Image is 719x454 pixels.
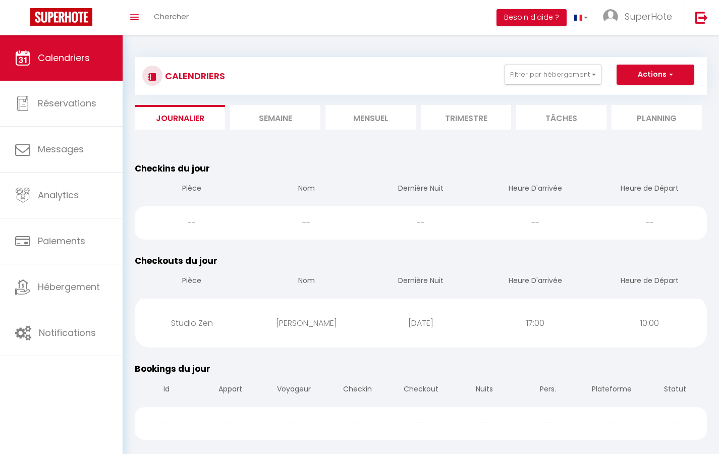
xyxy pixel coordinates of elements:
[198,407,262,440] div: --
[249,206,364,239] div: --
[364,267,478,296] th: Dernière Nuit
[592,267,707,296] th: Heure de Départ
[198,376,262,405] th: Appart
[262,407,325,440] div: --
[603,9,618,24] img: ...
[38,97,96,109] span: Réservations
[135,175,249,204] th: Pièce
[453,407,516,440] div: --
[162,65,225,87] h3: CALENDRIERS
[154,11,189,22] span: Chercher
[38,235,85,247] span: Paiements
[38,280,100,293] span: Hébergement
[516,376,580,405] th: Pers.
[135,255,217,267] span: Checkouts du jour
[135,105,225,130] li: Journalier
[516,105,606,130] li: Tâches
[695,11,708,24] img: logout
[496,9,567,26] button: Besoin d'aide ?
[389,407,453,440] div: --
[592,206,707,239] div: --
[516,407,580,440] div: --
[135,407,198,440] div: --
[325,376,389,405] th: Checkin
[135,267,249,296] th: Pièce
[249,307,364,339] div: [PERSON_NAME]
[135,206,249,239] div: --
[592,307,707,339] div: 10:00
[592,175,707,204] th: Heure de Départ
[262,376,325,405] th: Voyageur
[612,105,702,130] li: Planning
[38,51,90,64] span: Calendriers
[135,363,210,375] span: Bookings du jour
[39,326,96,339] span: Notifications
[580,407,643,440] div: --
[478,267,592,296] th: Heure D'arrivée
[325,407,389,440] div: --
[478,206,592,239] div: --
[364,175,478,204] th: Dernière Nuit
[135,162,210,175] span: Checkins du jour
[453,376,516,405] th: Nuits
[421,105,511,130] li: Trimestre
[364,206,478,239] div: --
[625,10,672,23] span: SuperHote
[230,105,320,130] li: Semaine
[643,376,707,405] th: Statut
[364,307,478,339] div: [DATE]
[478,307,592,339] div: 17:00
[643,407,707,440] div: --
[30,8,92,26] img: Super Booking
[617,65,694,85] button: Actions
[135,376,198,405] th: Id
[580,376,643,405] th: Plateforme
[478,175,592,204] th: Heure D'arrivée
[325,105,416,130] li: Mensuel
[38,143,84,155] span: Messages
[135,307,249,339] div: Studio Zen
[249,175,364,204] th: Nom
[389,376,453,405] th: Checkout
[38,189,79,201] span: Analytics
[249,267,364,296] th: Nom
[8,4,38,34] button: Ouvrir le widget de chat LiveChat
[505,65,601,85] button: Filtrer par hébergement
